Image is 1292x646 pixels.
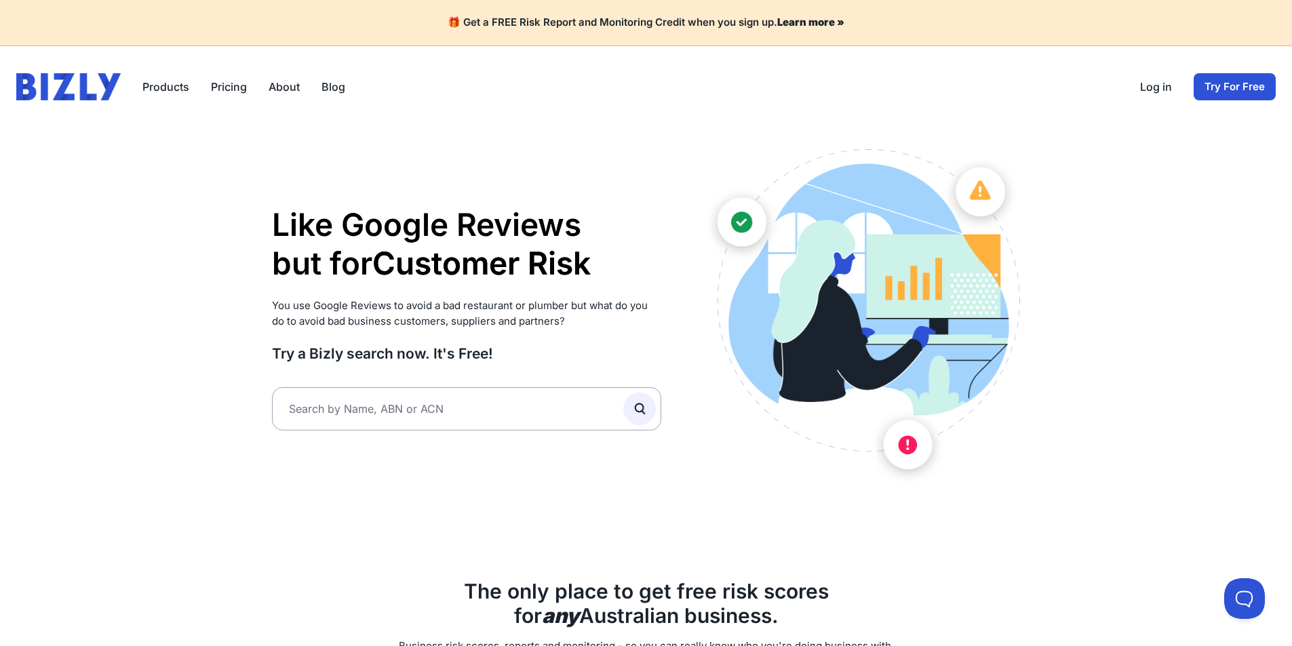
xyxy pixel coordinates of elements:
[321,79,345,95] a: Blog
[1194,73,1276,100] a: Try For Free
[777,16,844,28] a: Learn more »
[1224,578,1265,619] iframe: Toggle Customer Support
[372,244,591,283] li: Customer Risk
[1140,79,1172,95] a: Log in
[272,579,1021,628] h2: The only place to get free risk scores for Australian business.
[272,205,662,283] h1: Like Google Reviews but for
[16,16,1276,29] h4: 🎁 Get a FREE Risk Report and Monitoring Credit when you sign up.
[272,298,662,329] p: You use Google Reviews to avoid a bad restaurant or plumber but what do you do to avoid bad busin...
[542,603,579,628] b: any
[211,79,247,95] a: Pricing
[269,79,300,95] a: About
[372,283,591,323] li: Supplier Risk
[272,387,662,430] input: Search by Name, ABN or ACN
[272,344,662,363] h3: Try a Bizly search now. It's Free!
[142,79,189,95] button: Products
